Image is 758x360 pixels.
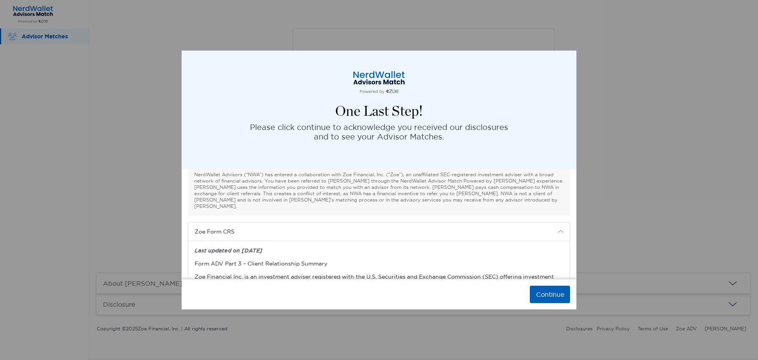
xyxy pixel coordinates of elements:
[340,70,418,94] img: logo
[194,172,564,209] p: NerdWallet Advisors (“NWA”) has entered a collaboration with Zoe Financial, Inc. (“Zoe”), an unaf...
[530,286,570,303] button: Continue
[250,123,508,141] p: Please click continue to acknowledge you received our disclosures and to see your Advisor Matches.
[558,229,563,234] img: icon arrow
[335,104,423,119] h4: One Last Step!
[188,222,570,241] div: icon arrowZoe Form CRS
[182,51,576,309] div: modal
[195,227,553,236] span: Zoe Form CRS
[195,247,563,254] div: Last updated on [DATE]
